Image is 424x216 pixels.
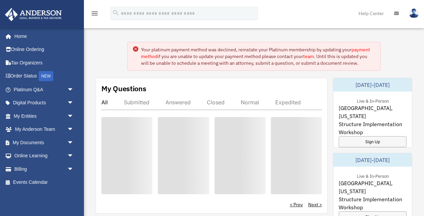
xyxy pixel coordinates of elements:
a: Digital Productsarrow_drop_down [5,96,84,110]
i: search [112,9,120,16]
a: Home [5,30,81,43]
div: Expedited [275,99,301,106]
span: arrow_drop_down [67,109,81,123]
div: All [101,99,108,106]
a: Billingarrow_drop_down [5,162,84,176]
a: team [303,53,314,59]
div: [DATE]-[DATE] [333,153,412,167]
img: Anderson Advisors Platinum Portal [3,8,64,21]
div: Submitted [124,99,149,106]
div: Answered [166,99,191,106]
a: Online Ordering [5,43,84,56]
span: arrow_drop_down [67,83,81,97]
img: User Pic [409,8,419,18]
span: [GEOGRAPHIC_DATA], [US_STATE] [339,104,407,120]
a: Next > [308,201,322,208]
div: NEW [39,71,53,81]
a: Order StatusNEW [5,69,84,83]
a: My Anderson Teamarrow_drop_down [5,123,84,136]
div: [DATE]-[DATE] [333,78,412,92]
a: My Documentsarrow_drop_down [5,136,84,149]
span: arrow_drop_down [67,149,81,163]
a: Tax Organizers [5,56,84,69]
a: Online Learningarrow_drop_down [5,149,84,163]
span: arrow_drop_down [67,96,81,110]
a: Platinum Q&Aarrow_drop_down [5,83,84,96]
div: Closed [207,99,225,106]
span: [GEOGRAPHIC_DATA], [US_STATE] [339,179,407,195]
a: My Entitiesarrow_drop_down [5,109,84,123]
span: arrow_drop_down [67,162,81,176]
span: Structure Implementation Workshop [339,120,407,136]
div: My Questions [101,84,146,94]
a: < Prev [290,201,303,208]
a: Events Calendar [5,176,84,189]
i: menu [91,9,99,17]
span: Structure Implementation Workshop [339,195,407,211]
span: arrow_drop_down [67,136,81,150]
div: Live & In-Person [351,97,394,104]
a: menu [91,12,99,17]
div: Live & In-Person [351,172,394,179]
span: arrow_drop_down [67,123,81,137]
div: Your platinum payment method was declined, reinstate your Platinum membership by updating your if... [141,46,375,66]
div: Normal [241,99,259,106]
a: payment method [141,47,370,59]
a: Sign Up [339,136,407,147]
